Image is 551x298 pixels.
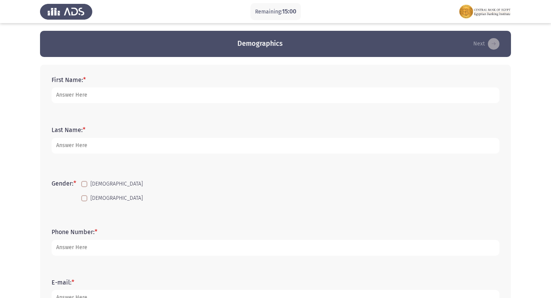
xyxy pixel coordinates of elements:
[52,138,499,154] input: add answer text
[459,1,511,22] img: Assessment logo of FOCUS Assessment 3 Modules EN
[40,1,92,22] img: Assess Talent Management logo
[255,7,296,17] p: Remaining:
[90,194,143,203] span: [DEMOGRAPHIC_DATA]
[282,8,296,15] span: 15:00
[52,240,499,256] input: add answer text
[52,279,74,286] label: E-mail:
[237,39,283,49] h3: Demographics
[52,228,97,236] label: Phone Number:
[52,87,499,103] input: add answer text
[52,126,85,134] label: Last Name:
[471,38,502,50] button: load next page
[52,76,86,84] label: First Name:
[52,180,76,187] label: Gender:
[90,179,143,189] span: [DEMOGRAPHIC_DATA]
